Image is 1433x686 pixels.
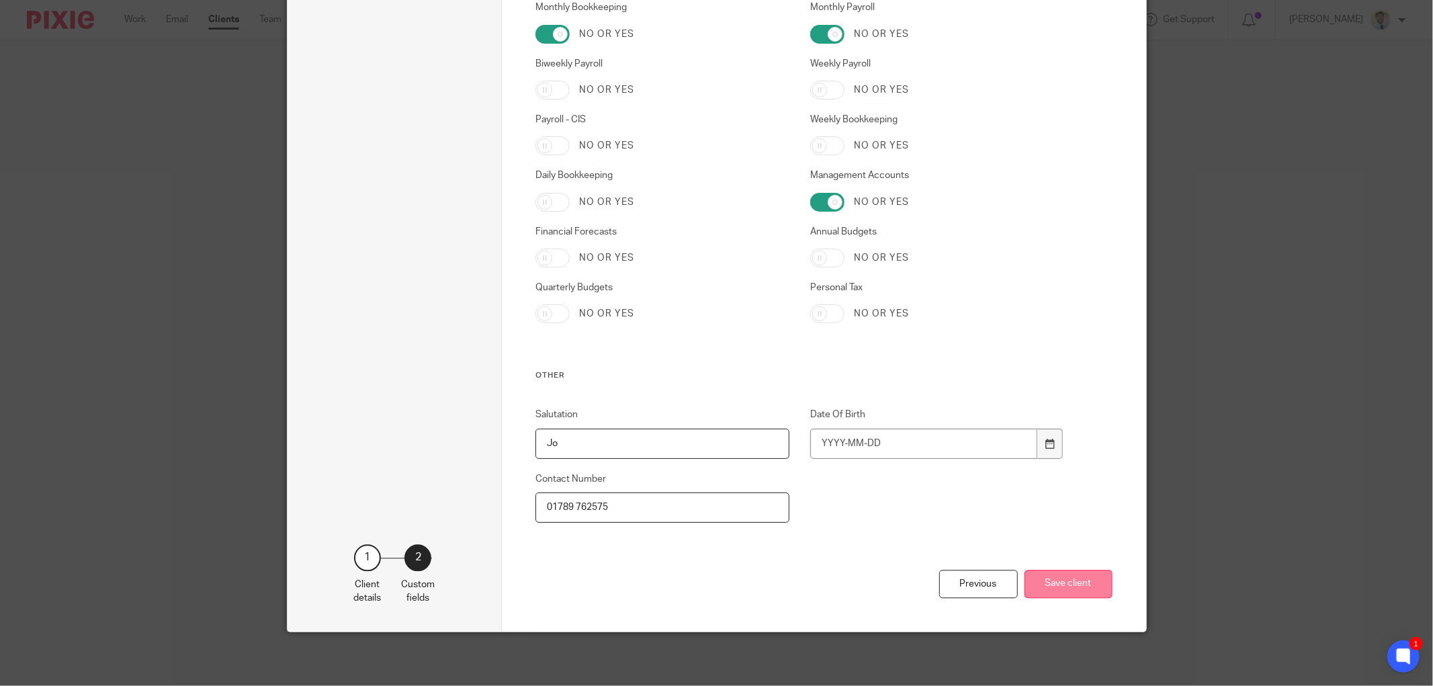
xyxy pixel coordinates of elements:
[810,281,1064,294] label: Personal Tax
[353,578,381,605] p: Client details
[535,169,789,182] label: Daily Bookkeeping
[1409,637,1423,650] div: 1
[854,251,909,265] label: No or yes
[810,408,1064,421] label: Date Of Birth
[579,28,634,41] label: No or yes
[579,307,634,320] label: No or yes
[535,472,789,486] label: Contact Number
[939,570,1018,599] div: Previous
[854,28,909,41] label: No or yes
[810,113,1064,126] label: Weekly Bookkeeping
[535,1,789,14] label: Monthly Bookkeeping
[810,57,1064,71] label: Weekly Payroll
[810,225,1064,239] label: Annual Budgets
[1025,570,1113,599] button: Save client
[810,1,1064,14] label: Monthly Payroll
[810,429,1037,459] input: YYYY-MM-DD
[579,251,634,265] label: No or yes
[854,83,909,97] label: No or yes
[854,139,909,153] label: No or yes
[404,544,431,571] div: 2
[354,544,381,571] div: 1
[535,113,789,126] label: Payroll - CIS
[535,225,789,239] label: Financial Forecasts
[535,281,789,294] label: Quarterly Budgets
[854,196,909,209] label: No or yes
[401,578,435,605] p: Custom fields
[535,370,1064,381] h3: Other
[535,57,789,71] label: Biweekly Payroll
[579,196,634,209] label: No or yes
[810,169,1064,182] label: Management Accounts
[579,139,634,153] label: No or yes
[579,83,634,97] label: No or yes
[535,408,789,421] label: Salutation
[854,307,909,320] label: No or yes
